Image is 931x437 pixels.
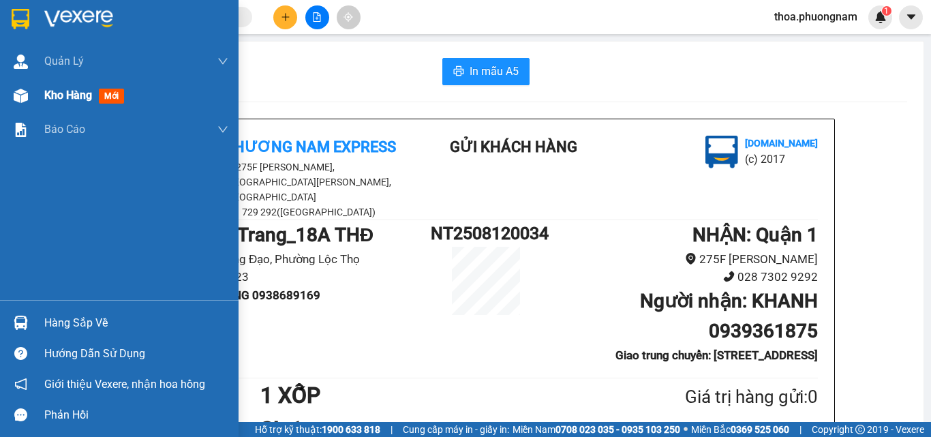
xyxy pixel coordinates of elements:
[745,138,818,149] b: [DOMAIN_NAME]
[685,253,697,265] span: environment
[14,55,28,69] img: warehouse-icon
[344,12,353,22] span: aim
[691,422,789,437] span: Miền Bắc
[255,422,380,437] span: Hỗ trợ kỹ thuật:
[705,136,738,168] img: logo.jpg
[882,6,891,16] sup: 1
[450,138,577,155] b: Gửi khách hàng
[273,5,297,29] button: plus
[115,52,187,63] b: [DOMAIN_NAME]
[217,56,228,67] span: down
[431,220,541,247] h1: NT2508120034
[154,160,399,205] li: 275F [PERSON_NAME], [GEOGRAPHIC_DATA][PERSON_NAME], [GEOGRAPHIC_DATA]
[115,65,187,82] li: (c) 2017
[17,88,75,176] b: Phương Nam Express
[44,121,85,138] span: Báo cáo
[337,5,361,29] button: aim
[154,224,373,246] b: GỬI : Nha Trang_18A THĐ
[541,250,818,269] li: 275F [PERSON_NAME]
[541,268,818,286] li: 028 7302 9292
[403,422,509,437] span: Cung cấp máy in - giấy in:
[745,151,818,168] li: (c) 2017
[723,271,735,282] span: phone
[619,383,818,411] div: Giá trị hàng gửi: 0
[305,5,329,29] button: file-add
[684,427,688,432] span: ⚪️
[44,313,228,333] div: Hàng sắp về
[312,12,322,22] span: file-add
[14,316,28,330] img: warehouse-icon
[281,12,290,22] span: plus
[555,424,680,435] strong: 0708 023 035 - 0935 103 250
[260,378,619,412] h1: 1 XỐP
[224,138,396,155] b: Phương Nam Express
[44,405,228,425] div: Phản hồi
[899,5,923,29] button: caret-down
[640,290,818,342] b: Người nhận : KHANH 0939361875
[874,11,887,23] img: icon-new-feature
[14,89,28,103] img: warehouse-icon
[692,224,818,246] b: NHẬN : Quận 1
[513,422,680,437] span: Miền Nam
[884,6,889,16] span: 1
[391,422,393,437] span: |
[217,124,228,135] span: down
[12,9,29,29] img: logo-vxr
[99,89,124,104] span: mới
[14,408,27,421] span: message
[14,378,27,391] span: notification
[14,123,28,137] img: solution-icon
[855,425,865,434] span: copyright
[470,63,519,80] span: In mẫu A5
[763,8,868,25] span: thoa.phuongnam
[44,376,205,393] span: Giới thiệu Vexere, nhận hoa hồng
[44,89,92,102] span: Kho hàng
[154,268,431,286] li: 02583 521 523
[44,52,84,70] span: Quản Lý
[84,20,135,84] b: Gửi khách hàng
[14,347,27,360] span: question-circle
[154,250,431,269] li: 18A Trần Hưng Đạo, Phường Lộc Thọ
[453,65,464,78] span: printer
[731,424,789,435] strong: 0369 525 060
[44,344,228,364] div: Hướng dẫn sử dụng
[442,58,530,85] button: printerIn mẫu A5
[154,205,399,220] li: 1900 6519 - 0911 729 292([GEOGRAPHIC_DATA])
[615,348,818,362] b: Giao trung chuyển: [STREET_ADDRESS]
[148,17,181,50] img: logo.jpg
[799,422,802,437] span: |
[905,11,917,23] span: caret-down
[322,424,380,435] strong: 1900 633 818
